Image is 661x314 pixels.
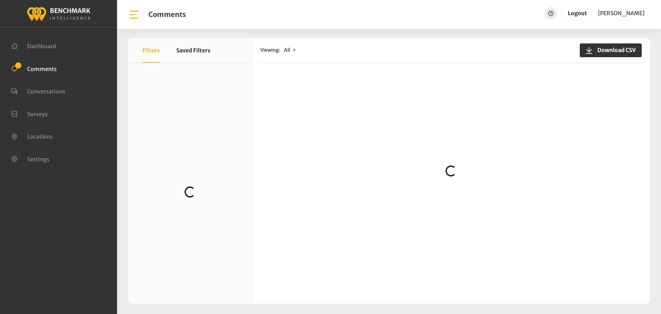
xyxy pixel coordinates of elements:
a: Comments [11,65,57,72]
a: Settings [11,155,50,162]
a: [PERSON_NAME] [598,7,644,19]
span: Dashboard [27,43,56,50]
span: Comments [27,65,57,72]
h1: Comments [148,10,186,19]
a: Surveys [11,110,48,117]
span: Settings [27,155,50,162]
a: Logout [568,10,587,17]
button: Filters [143,38,160,63]
a: Dashboard [11,42,56,49]
img: bar [128,9,140,21]
img: benchmark [27,5,91,22]
button: Download CSV [580,43,642,57]
span: Conversations [27,88,65,95]
span: Viewing: [260,47,280,54]
a: Logout [568,7,587,19]
span: Download CSV [593,46,636,54]
span: [PERSON_NAME] [598,10,644,17]
span: Surveys [27,110,48,117]
a: Conversations [11,87,65,94]
span: Locations [27,133,53,140]
span: All [284,47,290,53]
button: Saved Filters [176,38,210,63]
a: Locations [11,132,53,139]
